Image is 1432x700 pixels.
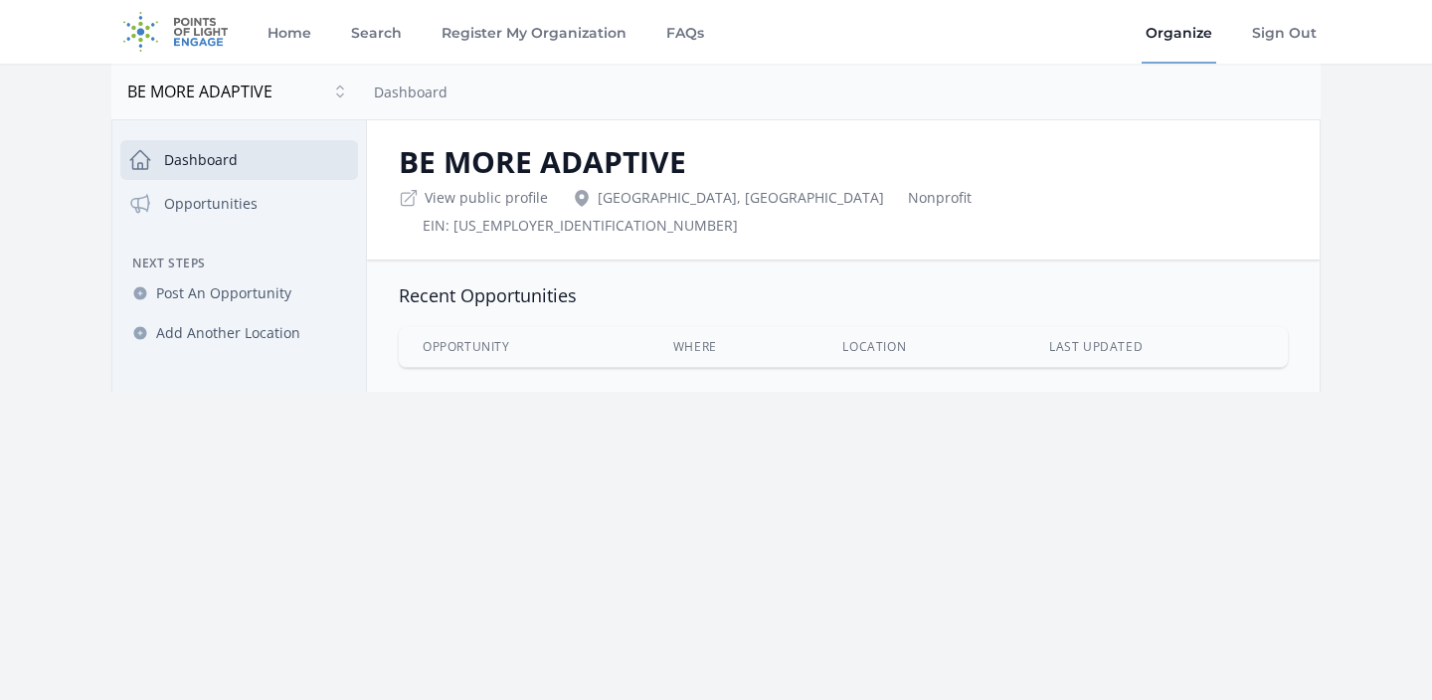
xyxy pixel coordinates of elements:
[423,216,738,236] div: EIN: [US_EMPLOYER_IDENTIFICATION_NUMBER]
[818,327,1025,367] th: Location
[1025,327,1288,367] th: Last Updated
[572,188,884,208] div: [GEOGRAPHIC_DATA], [GEOGRAPHIC_DATA]
[374,80,447,103] nav: Breadcrumb
[908,188,972,208] div: Nonprofit
[127,80,326,103] span: BE MORE ADAPTIVE
[120,256,358,271] h3: Next Steps
[120,275,358,311] a: Post An Opportunity
[119,72,358,111] button: BE MORE ADAPTIVE
[156,283,291,303] span: Post An Opportunity
[120,315,358,351] a: Add Another Location
[649,327,819,367] th: Where
[399,327,649,367] th: Opportunity
[399,144,1288,180] h2: BE MORE ADAPTIVE
[399,283,1288,307] h3: Recent Opportunities
[425,188,548,208] a: View public profile
[120,184,358,224] a: Opportunities
[156,323,300,343] span: Add Another Location
[120,140,358,180] a: Dashboard
[374,83,447,101] a: Dashboard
